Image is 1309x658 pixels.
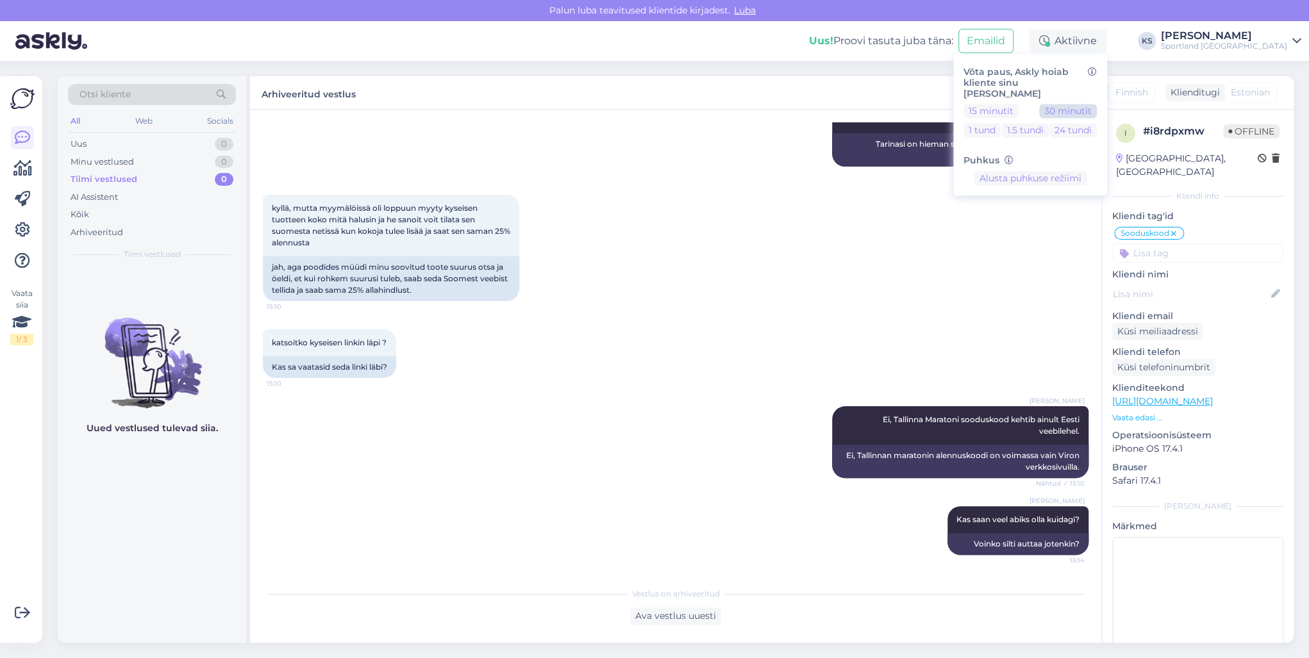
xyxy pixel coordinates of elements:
span: Ei, Tallinna Maratoni sooduskood kehtib ainult Eesti veebilehel. [883,415,1081,436]
div: Vaata siia [10,288,33,345]
div: 0 [215,138,233,151]
div: KS [1138,32,1156,50]
p: Kliendi nimi [1112,268,1283,281]
button: 30 minutit [1039,104,1097,119]
button: Alusta puhkuse režiimi [974,172,1087,186]
label: Arhiveeritud vestlus [262,84,356,101]
div: Voinko silti auttaa jotenkin? [947,533,1088,555]
a: [URL][DOMAIN_NAME] [1112,395,1213,407]
span: i [1124,128,1127,138]
h6: Võta paus, Askly hoiab kliente sinu [PERSON_NAME] [963,67,1097,99]
p: Operatsioonisüsteem [1112,429,1283,442]
div: Kas sa vaatasid seda linki läbi? [263,356,396,378]
span: Offline [1223,124,1280,138]
button: Emailid [958,29,1013,53]
img: Askly Logo [10,86,35,111]
h6: Puhkus [963,156,1097,167]
input: Lisa nimi [1113,287,1269,301]
button: 24 tundi [1049,124,1097,138]
div: 1 / 3 [10,334,33,345]
div: [PERSON_NAME] [1161,31,1287,41]
span: [PERSON_NAME] [1030,496,1085,506]
div: # i8rdpxmw [1143,124,1223,139]
div: Uus [71,138,87,151]
div: Minu vestlused [71,156,134,169]
span: Tiimi vestlused [124,249,181,260]
div: [GEOGRAPHIC_DATA], [GEOGRAPHIC_DATA] [1116,152,1258,179]
span: Kas saan veel abiks olla kuidagi? [956,514,1080,524]
div: Aktiivne [1029,29,1107,53]
div: Tarinasi on hieman sekava. Etkö ole vielä edes saanut alennuskoodia? [832,133,1088,167]
div: Socials [204,113,236,129]
div: Ava vestlus uuesti [630,607,721,625]
div: 0 [215,156,233,169]
div: All [68,113,83,129]
span: Luba [730,4,760,16]
div: jah, aga poodides müüdi minu soovitud toote suurus otsa ja öeldi, et kui rohkem suurusi tuleb, sa... [263,256,519,301]
div: Küsi telefoninumbrit [1112,359,1215,376]
p: Brauser [1112,461,1283,474]
span: Finnish [1115,86,1148,99]
div: [PERSON_NAME] [1112,500,1283,512]
span: Nähtud ✓ 15:10 [1036,479,1085,488]
img: No chats [58,295,246,410]
div: Tiimi vestlused [71,173,137,186]
div: Kliendi info [1112,190,1283,202]
span: [PERSON_NAME] [1030,396,1085,406]
p: Klienditeekond [1112,381,1283,395]
p: Kliendi telefon [1112,345,1283,359]
p: Uued vestlused tulevad siia. [87,422,218,435]
p: Kliendi tag'id [1112,210,1283,223]
div: Sportland [GEOGRAPHIC_DATA] [1161,41,1287,51]
span: katsoitko kyseisen linkin läpi ? [272,338,387,347]
button: 15 minutit [963,104,1019,119]
span: Otsi kliente [79,88,131,101]
div: Ei, Tallinnan maratonin alennuskoodi on voimassa vain Viron verkkosivuilla. [832,445,1088,478]
p: Vaata edasi ... [1112,412,1283,424]
a: [PERSON_NAME]Sportland [GEOGRAPHIC_DATA] [1161,31,1301,51]
div: Web [133,113,155,129]
b: Uus! [809,35,833,47]
input: Lisa tag [1112,243,1283,263]
span: 15:10 [267,302,315,311]
p: Safari 17.4.1 [1112,474,1283,488]
span: Sooduskood [1121,229,1169,237]
div: Küsi meiliaadressi [1112,323,1203,340]
button: 1 tund [963,124,1001,138]
span: Vestlus on arhiveeritud [632,588,720,600]
p: Märkmed [1112,520,1283,533]
div: Arhiveeritud [71,226,123,239]
span: 15:14 [1037,555,1085,565]
p: Kliendi email [1112,309,1283,323]
span: 15:10 [267,379,315,388]
button: 1.5 tundi [1002,124,1049,138]
span: Estonian [1231,86,1270,99]
div: Kõik [71,208,89,221]
span: kyllä, mutta myymälöissä oli loppuun myyty kyseisen tuotteen koko mitä halusin ja he sanoit voit ... [272,203,512,247]
div: AI Assistent [71,191,118,204]
div: 0 [215,173,233,186]
div: Klienditugi [1165,86,1220,99]
p: iPhone OS 17.4.1 [1112,442,1283,456]
div: Proovi tasuta juba täna: [809,33,953,49]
